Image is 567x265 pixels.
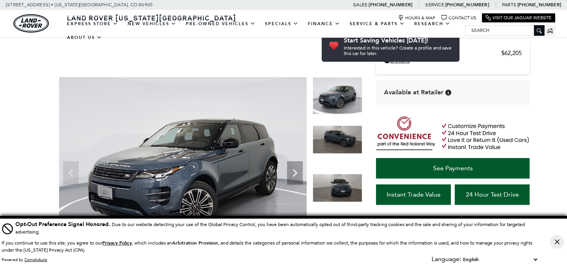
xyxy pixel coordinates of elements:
[62,17,465,44] nav: Main Navigation
[384,50,501,57] span: MSRP
[260,17,303,31] a: Specials
[62,31,107,44] a: About Us
[123,17,181,31] a: New Vehicles
[59,77,307,263] img: New 2026 Tribeca Blue LAND ROVER Dynamic SE image 1
[445,90,451,96] div: Vehicle is in stock and ready for immediate delivery. Due to demand, availability is subject to c...
[303,17,345,31] a: Finance
[517,2,561,8] a: [PHONE_NUMBER]
[6,2,153,7] a: [STREET_ADDRESS] • [US_STATE][GEOGRAPHIC_DATA], CO 80905
[398,15,435,21] a: Hours & Map
[181,17,260,31] a: Pre-Owned Vehicles
[387,191,441,198] span: Instant Trade Value
[485,15,552,21] a: Visit Our Jaguar Website
[384,50,522,57] a: MSRP $62,205
[15,220,539,236] div: Due to our website detecting your use of the Global Privacy Control, you have been automatically ...
[425,2,444,7] span: Service
[502,2,516,7] span: Parts
[67,13,236,22] span: Land Rover [US_STATE][GEOGRAPHIC_DATA]
[24,257,47,262] a: ComplyAuto
[313,174,362,202] img: New 2026 Tribeca Blue LAND ROVER Dynamic SE image 3
[441,15,476,21] a: Contact Us
[376,158,530,179] a: See Payments
[409,17,455,31] a: Research
[550,235,564,249] button: Close Button
[2,258,47,262] div: Powered by
[455,184,530,205] a: 24 Hour Test Drive
[172,240,218,246] strong: Arbitration Provision
[15,221,112,228] span: Opt-Out Preference Signal Honored .
[501,50,522,57] span: $62,205
[62,17,123,31] a: EXPRESS STORE
[2,240,532,253] p: If you continue to use this site, you agree to our , which includes an , and details the categori...
[345,17,409,31] a: Service & Parts
[432,256,461,262] div: Language:
[287,161,303,185] div: Next
[313,77,362,114] img: New 2026 Tribeca Blue LAND ROVER Dynamic SE image 1
[384,57,522,64] a: Details
[461,256,539,263] select: Language Select
[313,125,362,154] img: New 2026 Tribeca Blue LAND ROVER Dynamic SE image 2
[102,240,132,246] a: Privacy Policy
[376,184,451,205] a: Instant Trade Value
[62,13,241,22] a: Land Rover [US_STATE][GEOGRAPHIC_DATA]
[466,191,519,198] span: 24 Hour Test Drive
[369,2,412,8] a: [PHONE_NUMBER]
[384,88,443,97] span: Available at Retailer
[465,26,544,35] input: Search
[13,14,49,33] img: Land Rover
[433,164,473,172] span: See Payments
[13,14,49,33] a: land-rover
[445,2,489,8] a: [PHONE_NUMBER]
[353,2,367,7] span: Sales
